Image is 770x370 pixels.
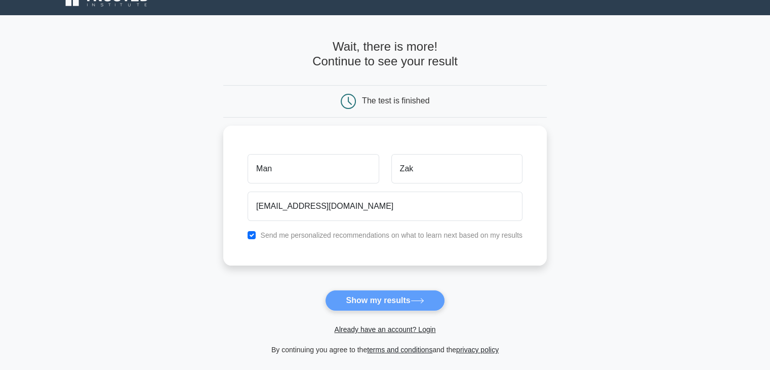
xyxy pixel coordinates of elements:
[248,192,522,221] input: Email
[260,231,522,239] label: Send me personalized recommendations on what to learn next based on my results
[391,154,522,183] input: Last name
[223,40,547,69] h4: Wait, there is more! Continue to see your result
[367,346,432,354] a: terms and conditions
[334,325,435,334] a: Already have an account? Login
[248,154,379,183] input: First name
[217,344,553,356] div: By continuing you agree to the and the
[456,346,499,354] a: privacy policy
[362,96,429,105] div: The test is finished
